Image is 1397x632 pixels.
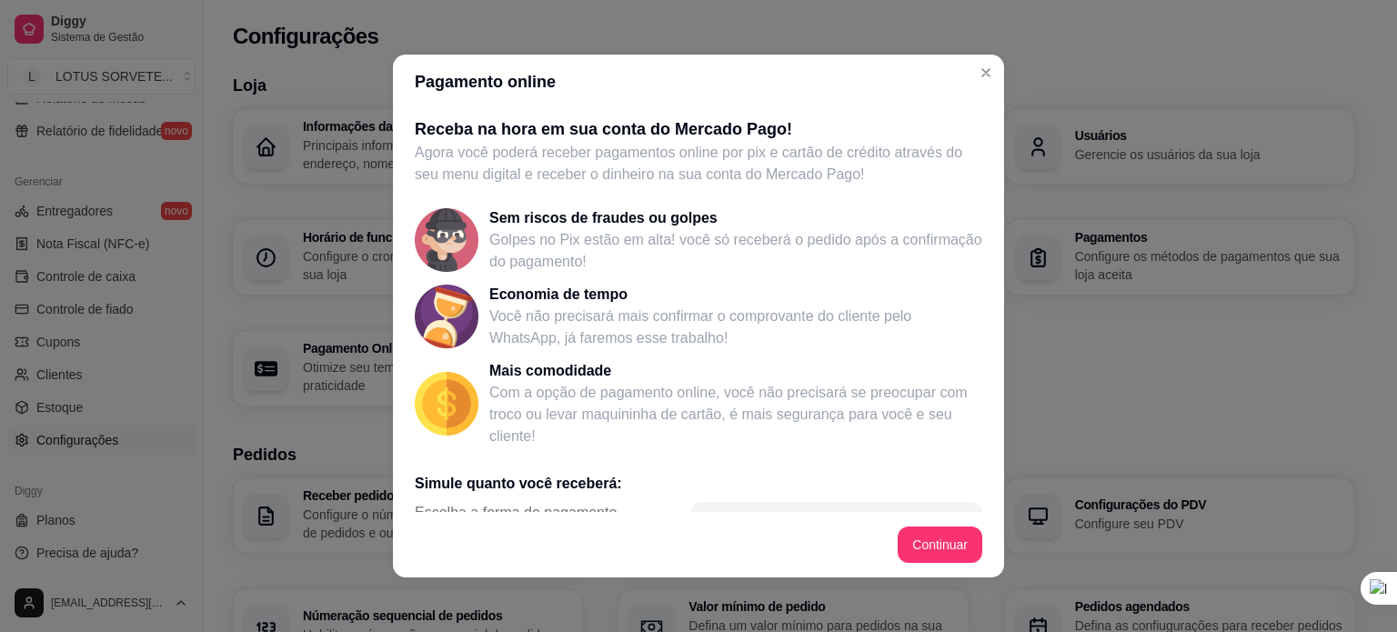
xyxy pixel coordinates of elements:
img: Sem riscos de fraudes ou golpes [415,208,478,272]
p: Com a opção de pagamento online, você não precisará se preocupar com troco ou levar maquininha de... [489,382,982,447]
header: Pagamento online [393,55,1004,109]
div: Escolha a forma de pagamento [415,502,617,551]
img: Mais comodidade [415,372,478,436]
p: Você não precisará mais confirmar o comprovante do cliente pelo WhatsApp, já faremos esse trabalho! [489,306,982,349]
p: Sem riscos de fraudes ou golpes [489,207,982,229]
span: Escolha a forma de pagamento [415,502,617,524]
p: Mais comodidade [489,360,982,382]
label: Prazo de recebimento [702,508,814,524]
button: Prazo de recebimentoDinheiro na hora (4,98%)* [691,502,982,553]
img: Economia de tempo [415,285,478,348]
p: Golpes no Pix estão em alta! você só receberá o pedido após a confirmação do pagamento! [489,229,982,273]
button: Close [971,58,1000,87]
p: Agora você poderá receber pagamentos online por pix e cartão de crédito através do seu menu digit... [415,142,982,186]
p: Economia de tempo [489,284,982,306]
button: Continuar [898,527,982,563]
p: Receba na hora em sua conta do Mercado Pago! [415,116,982,142]
p: Simule quanto você receberá: [415,473,982,495]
